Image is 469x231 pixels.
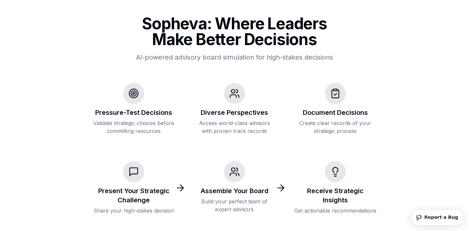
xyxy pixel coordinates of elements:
[303,108,368,117] h3: Document Decisions
[193,197,276,213] p: Build your perfect team of expert advisors
[95,108,172,117] h3: Pressure-Test Decisions
[94,207,174,215] p: Share your high-stakes decision
[294,207,376,215] p: Get actionable recommendations
[93,119,175,135] p: Validate strategic choices before committing resources
[201,108,268,117] h3: Diverse Perspectives
[124,16,345,47] h1: Sopheva: Where Leaders Make Better Decisions
[294,119,376,135] p: Create clear records of your strategic process
[93,186,175,205] h3: Present Your Strategic Challenge
[294,186,376,205] h3: Receive Strategic Insights
[193,119,276,135] p: Access world-class advisors with proven track records
[124,53,345,62] p: AI-powered advisory board simulation for high-stakes decisions
[201,186,268,195] h3: Assemble Your Board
